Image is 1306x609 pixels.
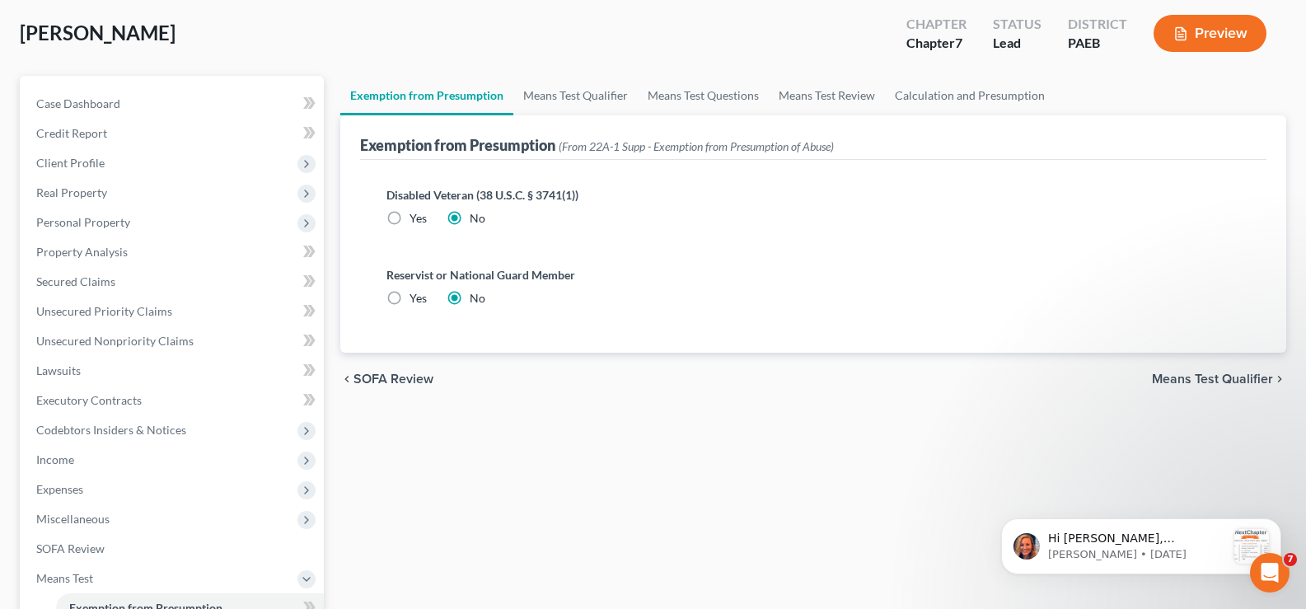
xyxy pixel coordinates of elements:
[23,89,324,119] a: Case Dashboard
[72,46,248,502] span: Hi [PERSON_NAME], NextChapter's Winter '21 Release is here and we are excited to share all of the...
[470,211,485,225] span: No
[470,291,485,305] span: No
[36,452,74,466] span: Income
[36,482,83,496] span: Expenses
[559,139,834,153] span: (From 22A-1 Supp - Exemption from Presumption of Abuse)
[36,304,172,318] span: Unsecured Priority Claims
[340,76,513,115] a: Exemption from Presumption
[23,326,324,356] a: Unsecured Nonpriority Claims
[906,15,967,34] div: Chapter
[386,186,1240,204] label: Disabled Veteran (38 U.S.C. § 3741(1))
[36,423,186,437] span: Codebtors Insiders & Notices
[36,156,105,170] span: Client Profile
[23,386,324,415] a: Executory Contracts
[993,15,1042,34] div: Status
[36,215,130,229] span: Personal Property
[36,185,107,199] span: Real Property
[885,76,1055,115] a: Calculation and Presumption
[23,267,324,297] a: Secured Claims
[976,485,1306,601] iframe: Intercom notifications message
[36,274,115,288] span: Secured Claims
[993,34,1042,53] div: Lead
[23,237,324,267] a: Property Analysis
[36,393,142,407] span: Executory Contracts
[1273,372,1286,386] i: chevron_right
[36,245,128,259] span: Property Analysis
[36,512,110,526] span: Miscellaneous
[360,135,834,155] div: Exemption from Presumption
[72,62,250,77] p: Message from Kelly, sent 240w ago
[769,76,885,115] a: Means Test Review
[1284,553,1297,566] span: 7
[1152,372,1273,386] span: Means Test Qualifier
[340,372,353,386] i: chevron_left
[1068,34,1127,53] div: PAEB
[36,126,107,140] span: Credit Report
[1068,15,1127,34] div: District
[20,21,176,45] span: [PERSON_NAME]
[36,96,120,110] span: Case Dashboard
[36,363,81,377] span: Lawsuits
[23,119,324,148] a: Credit Report
[386,266,1240,283] label: Reservist or National Guard Member
[36,571,93,585] span: Means Test
[955,35,962,50] span: 7
[23,356,324,386] a: Lawsuits
[513,76,638,115] a: Means Test Qualifier
[36,334,194,348] span: Unsecured Nonpriority Claims
[410,291,427,305] span: Yes
[23,534,324,564] a: SOFA Review
[1152,372,1286,386] button: Means Test Qualifier chevron_right
[638,76,769,115] a: Means Test Questions
[1154,15,1266,52] button: Preview
[410,211,427,225] span: Yes
[36,541,105,555] span: SOFA Review
[906,34,967,53] div: Chapter
[353,372,433,386] span: SOFA Review
[1250,553,1290,593] iframe: Intercom live chat
[23,297,324,326] a: Unsecured Priority Claims
[340,372,433,386] button: chevron_left SOFA Review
